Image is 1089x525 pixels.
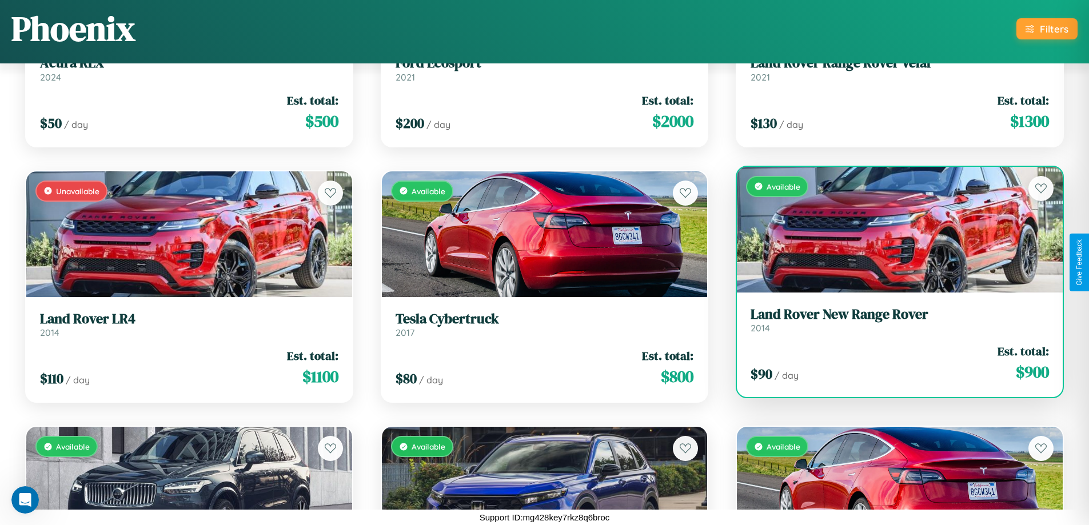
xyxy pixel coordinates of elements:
[66,374,90,386] span: / day
[1040,23,1068,35] div: Filters
[751,306,1049,334] a: Land Rover New Range Rover2014
[56,186,99,196] span: Unavailable
[40,311,338,339] a: Land Rover LR42014
[751,114,777,133] span: $ 130
[419,374,443,386] span: / day
[40,114,62,133] span: $ 50
[302,365,338,388] span: $ 1100
[396,311,694,327] h3: Tesla Cybertruck
[11,5,135,52] h1: Phoenix
[396,311,694,339] a: Tesla Cybertruck2017
[1016,360,1049,383] span: $ 900
[396,114,424,133] span: $ 200
[40,327,59,338] span: 2014
[396,369,417,388] span: $ 80
[1010,110,1049,133] span: $ 1300
[287,92,338,109] span: Est. total:
[40,311,338,327] h3: Land Rover LR4
[998,343,1049,359] span: Est. total:
[396,55,694,71] h3: Ford Ecosport
[480,510,610,525] p: Support ID: mg428key7rkz8q6broc
[40,71,61,83] span: 2024
[779,119,803,130] span: / day
[652,110,693,133] span: $ 2000
[767,442,800,451] span: Available
[751,364,772,383] span: $ 90
[426,119,450,130] span: / day
[396,55,694,83] a: Ford Ecosport2021
[40,55,338,83] a: Acura RLX2024
[64,119,88,130] span: / day
[642,92,693,109] span: Est. total:
[661,365,693,388] span: $ 800
[287,347,338,364] span: Est. total:
[998,92,1049,109] span: Est. total:
[396,71,415,83] span: 2021
[396,327,414,338] span: 2017
[1016,18,1078,39] button: Filters
[40,369,63,388] span: $ 110
[412,442,445,451] span: Available
[305,110,338,133] span: $ 500
[11,486,39,514] iframe: Intercom live chat
[775,370,799,381] span: / day
[56,442,90,451] span: Available
[642,347,693,364] span: Est. total:
[1075,239,1083,286] div: Give Feedback
[751,71,770,83] span: 2021
[412,186,445,196] span: Available
[751,306,1049,323] h3: Land Rover New Range Rover
[40,55,338,71] h3: Acura RLX
[751,55,1049,71] h3: Land Rover Range Rover Velar
[751,322,770,334] span: 2014
[767,182,800,191] span: Available
[751,55,1049,83] a: Land Rover Range Rover Velar2021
